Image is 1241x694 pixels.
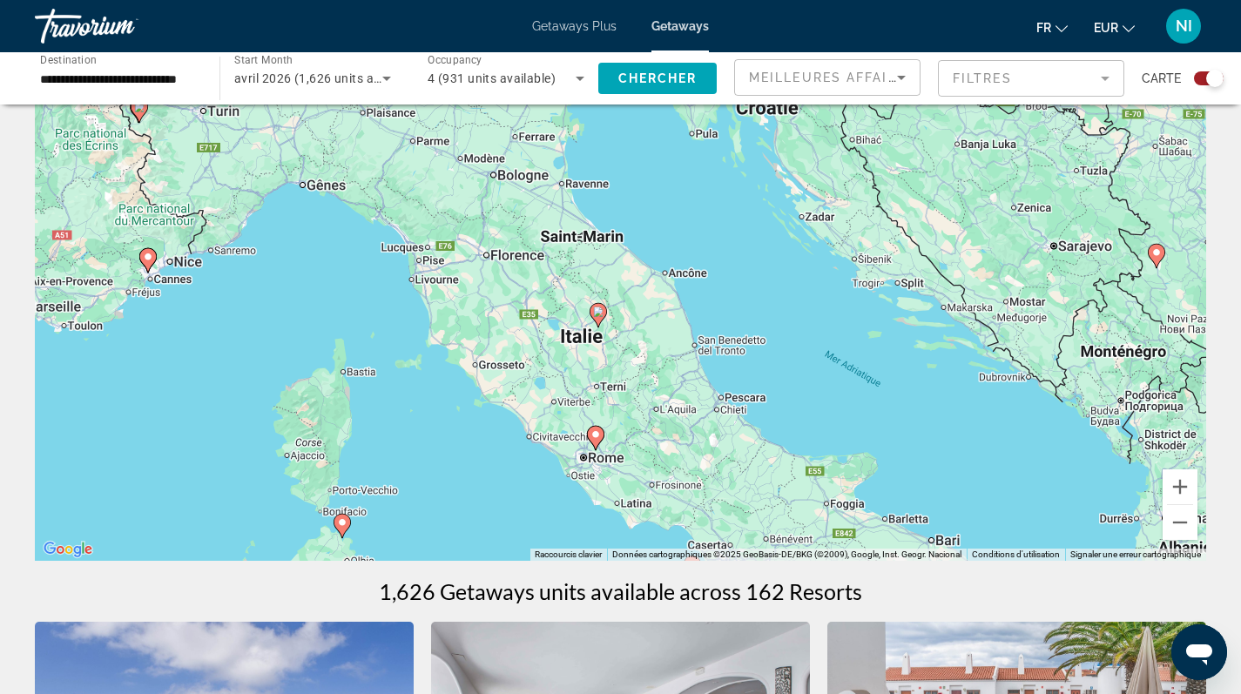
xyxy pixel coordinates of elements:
span: Meilleures affaires [749,71,916,84]
button: Raccourcis clavier [535,549,602,561]
span: Chercher [618,71,698,85]
button: Filter [938,59,1124,98]
button: Zoom avant [1163,469,1197,504]
img: Google [39,538,97,561]
span: Données cartographiques ©2025 GeoBasis-DE/BKG (©2009), Google, Inst. Geogr. Nacional [612,549,961,559]
span: Start Month [234,54,293,66]
button: Zoom arrière [1163,505,1197,540]
iframe: Bouton de lancement de la fenêtre de messagerie [1171,624,1227,680]
a: Getaways Plus [532,19,617,33]
a: Getaways [651,19,709,33]
span: avril 2026 (1,626 units available) [234,71,422,85]
span: NI [1176,17,1192,35]
span: fr [1036,21,1051,35]
span: Occupancy [428,54,482,66]
a: Signaler une erreur cartographique [1070,549,1201,559]
a: Ouvrir cette zone dans Google Maps (dans une nouvelle fenêtre) [39,538,97,561]
span: Carte [1142,66,1181,91]
span: Destination [40,53,97,65]
button: User Menu [1161,8,1206,44]
button: Change currency [1094,15,1135,40]
span: 4 (931 units available) [428,71,556,85]
mat-select: Sort by [749,67,906,88]
h1: 1,626 Getaways units available across 162 Resorts [379,578,862,604]
button: Change language [1036,15,1068,40]
span: EUR [1094,21,1118,35]
button: Chercher [598,63,717,94]
a: Conditions d'utilisation (s'ouvre dans un nouvel onglet) [972,549,1060,559]
a: Travorium [35,3,209,49]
